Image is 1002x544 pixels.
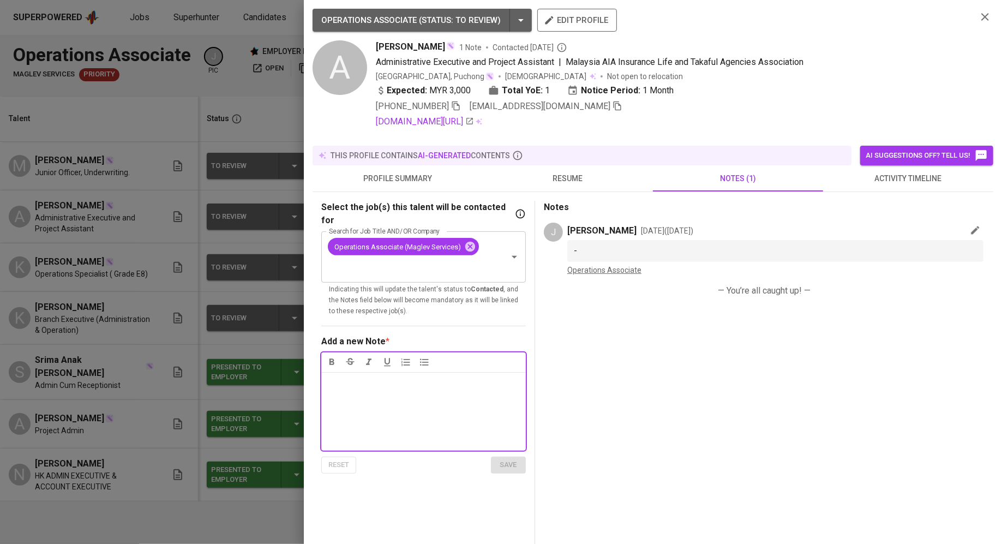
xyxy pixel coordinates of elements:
span: 1 Note [459,42,482,53]
span: AI suggestions off? Tell us! [866,149,988,162]
svg: If you have a specific job in mind for the talent, indicate it here. This will change the talent'... [515,208,526,219]
span: Contacted [DATE] [493,42,567,53]
p: Indicating this will update the talent's status to , and the Notes field below will become mandat... [329,284,518,317]
span: [PERSON_NAME] [376,40,445,53]
p: Select the job(s) this talent will be contacted for [321,201,513,227]
p: Not open to relocation [607,71,683,82]
b: Expected: [387,84,427,97]
span: [PHONE_NUMBER] [376,101,449,111]
img: magic_wand.svg [446,41,455,50]
a: [DOMAIN_NAME][URL] [376,115,474,128]
span: OPERATIONS ASSOCIATE [321,15,417,25]
b: Notice Period: [581,84,640,97]
div: Operations Associate (Maglev Services) [328,238,479,255]
b: Total YoE: [502,84,543,97]
span: Operations Associate (Maglev Services) [328,242,467,252]
div: Add a new Note [321,335,386,348]
p: Notes [544,201,985,214]
span: resume [489,172,646,186]
p: this profile contains contents [331,150,510,161]
svg: By Malaysia recruiter [556,42,567,53]
span: Malaysia AIA Insurance Life and Takaful Agencies Association [566,57,803,67]
div: 1 Month [567,84,674,97]
span: [EMAIL_ADDRESS][DOMAIN_NAME] [470,101,610,111]
button: edit profile [537,9,617,32]
div: MYR 3,000 [376,84,471,97]
div: A [313,40,367,95]
p: [PERSON_NAME] [567,224,637,237]
button: OPERATIONS ASSOCIATE (STATUS: To Review) [313,9,532,32]
a: edit profile [537,15,617,24]
button: Open [507,249,522,265]
a: Operations Associate [567,266,641,274]
span: 1 [545,84,550,97]
b: Contacted [471,285,503,293]
p: [DATE] ( [DATE] ) [641,225,693,236]
span: profile summary [319,172,476,186]
span: edit profile [546,13,608,27]
span: Administrative Executive and Project Assistant [376,57,554,67]
p: — You’re all caught up! — [553,284,976,297]
div: J [544,223,563,242]
span: [DEMOGRAPHIC_DATA] [505,71,588,82]
button: AI suggestions off? Tell us! [860,146,993,165]
span: notes (1) [659,172,817,186]
span: ( STATUS : To Review ) [419,15,501,25]
span: | [559,56,561,69]
span: AI-generated [418,151,471,160]
span: activity timeline [830,172,987,186]
span: - [574,246,577,256]
div: [GEOGRAPHIC_DATA], Puchong [376,71,494,82]
img: magic_wand.svg [485,72,494,81]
